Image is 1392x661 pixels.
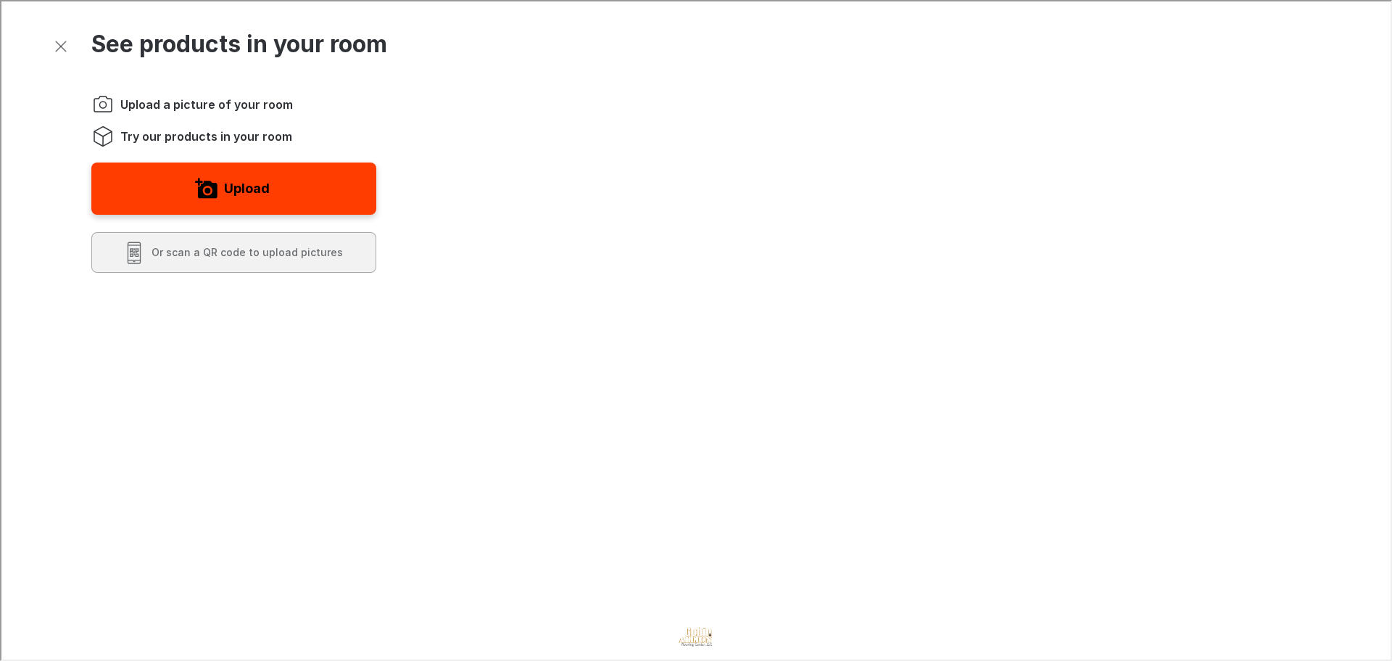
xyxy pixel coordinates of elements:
button: Scan a QR code to upload pictures [90,231,375,271]
a: Visit Gobin Allion Flooring homepage [637,620,753,650]
span: Try our products in your room [119,127,291,143]
label: Upload [223,176,268,199]
span: Upload a picture of your room [119,95,291,111]
button: Exit visualizer [46,32,72,58]
ol: Instructions [90,91,375,147]
button: Upload a picture of your room [90,161,375,213]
